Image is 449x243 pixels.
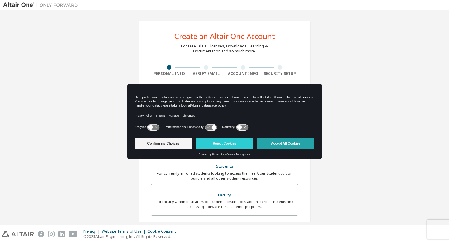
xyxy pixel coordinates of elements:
[262,71,299,76] div: Security Setup
[181,44,268,54] div: For Free Trials, Licenses, Downloads, Learning & Documentation and so much more.
[147,229,180,234] div: Cookie Consent
[151,71,188,76] div: Personal Info
[69,231,78,237] img: youtube.svg
[155,219,294,228] div: Everyone else
[102,229,147,234] div: Website Terms of Use
[188,71,225,76] div: Verify Email
[155,171,294,181] div: For currently enrolled students looking to access the free Altair Student Edition bundle and all ...
[2,231,34,237] img: altair_logo.svg
[155,191,294,200] div: Faculty
[38,231,44,237] img: facebook.svg
[58,231,65,237] img: linkedin.svg
[155,162,294,171] div: Students
[83,229,102,234] div: Privacy
[224,71,262,76] div: Account Info
[174,32,275,40] div: Create an Altair One Account
[155,199,294,209] div: For faculty & administrators of academic institutions administering students and accessing softwa...
[83,234,180,239] p: © 2025 Altair Engineering, Inc. All Rights Reserved.
[3,2,81,8] img: Altair One
[48,231,55,237] img: instagram.svg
